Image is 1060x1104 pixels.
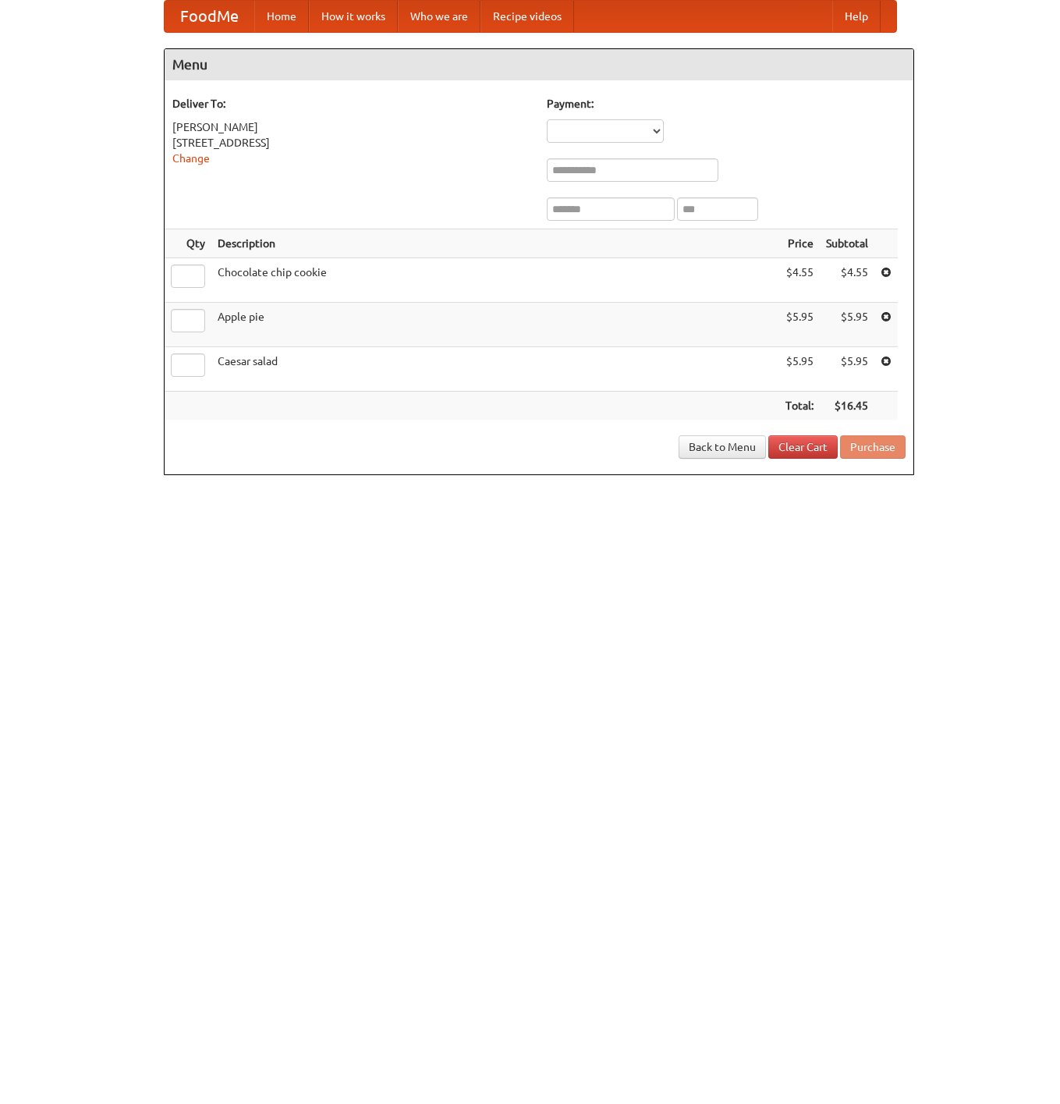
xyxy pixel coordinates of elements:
[211,229,779,258] th: Description
[480,1,574,32] a: Recipe videos
[820,258,874,303] td: $4.55
[820,303,874,347] td: $5.95
[165,1,254,32] a: FoodMe
[768,435,838,459] a: Clear Cart
[832,1,881,32] a: Help
[820,229,874,258] th: Subtotal
[840,435,906,459] button: Purchase
[254,1,309,32] a: Home
[211,258,779,303] td: Chocolate chip cookie
[172,96,531,112] h5: Deliver To:
[172,152,210,165] a: Change
[679,435,766,459] a: Back to Menu
[165,229,211,258] th: Qty
[779,229,820,258] th: Price
[779,303,820,347] td: $5.95
[779,392,820,421] th: Total:
[779,258,820,303] td: $4.55
[779,347,820,392] td: $5.95
[172,135,531,151] div: [STREET_ADDRESS]
[820,347,874,392] td: $5.95
[211,347,779,392] td: Caesar salad
[172,119,531,135] div: [PERSON_NAME]
[309,1,398,32] a: How it works
[820,392,874,421] th: $16.45
[547,96,906,112] h5: Payment:
[398,1,480,32] a: Who we are
[211,303,779,347] td: Apple pie
[165,49,913,80] h4: Menu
